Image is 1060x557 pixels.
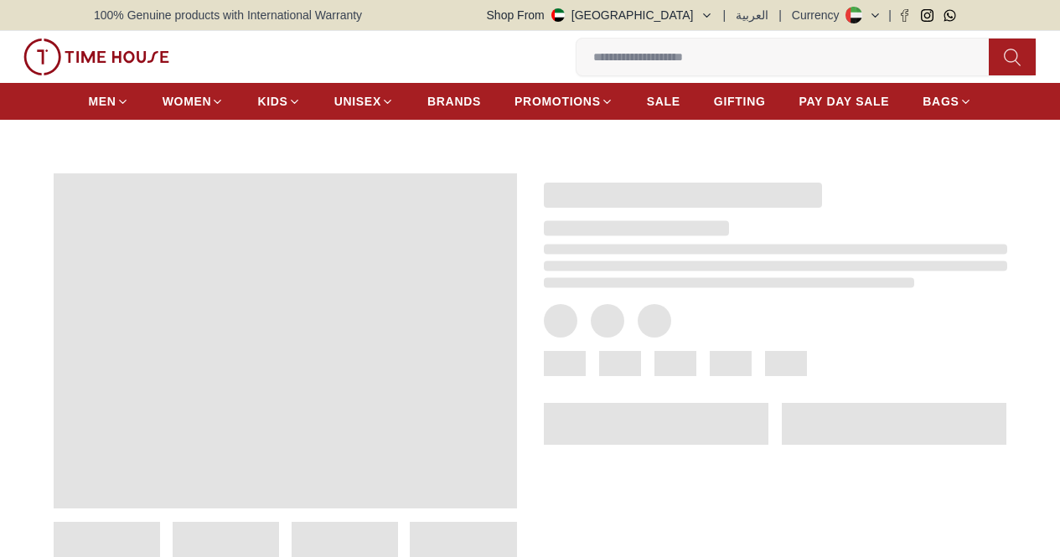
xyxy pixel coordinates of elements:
a: KIDS [257,86,300,116]
span: BAGS [923,93,959,110]
span: GIFTING [714,93,766,110]
a: BRANDS [427,86,481,116]
a: SALE [647,86,680,116]
button: العربية [736,7,768,23]
span: UNISEX [334,93,381,110]
span: BRANDS [427,93,481,110]
a: PROMOTIONS [514,86,613,116]
div: Currency [792,7,846,23]
span: | [888,7,892,23]
span: 100% Genuine products with International Warranty [94,7,362,23]
img: United Arab Emirates [551,8,565,22]
a: MEN [88,86,128,116]
span: KIDS [257,93,287,110]
span: MEN [88,93,116,110]
span: PROMOTIONS [514,93,601,110]
a: UNISEX [334,86,394,116]
a: PAY DAY SALE [799,86,890,116]
a: Whatsapp [944,9,956,22]
a: WOMEN [163,86,225,116]
span: | [778,7,782,23]
a: BAGS [923,86,971,116]
a: Instagram [921,9,933,22]
span: WOMEN [163,93,212,110]
span: | [723,7,726,23]
a: GIFTING [714,86,766,116]
a: Facebook [898,9,911,22]
span: PAY DAY SALE [799,93,890,110]
img: ... [23,39,169,75]
span: SALE [647,93,680,110]
button: Shop From[GEOGRAPHIC_DATA] [487,7,713,23]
